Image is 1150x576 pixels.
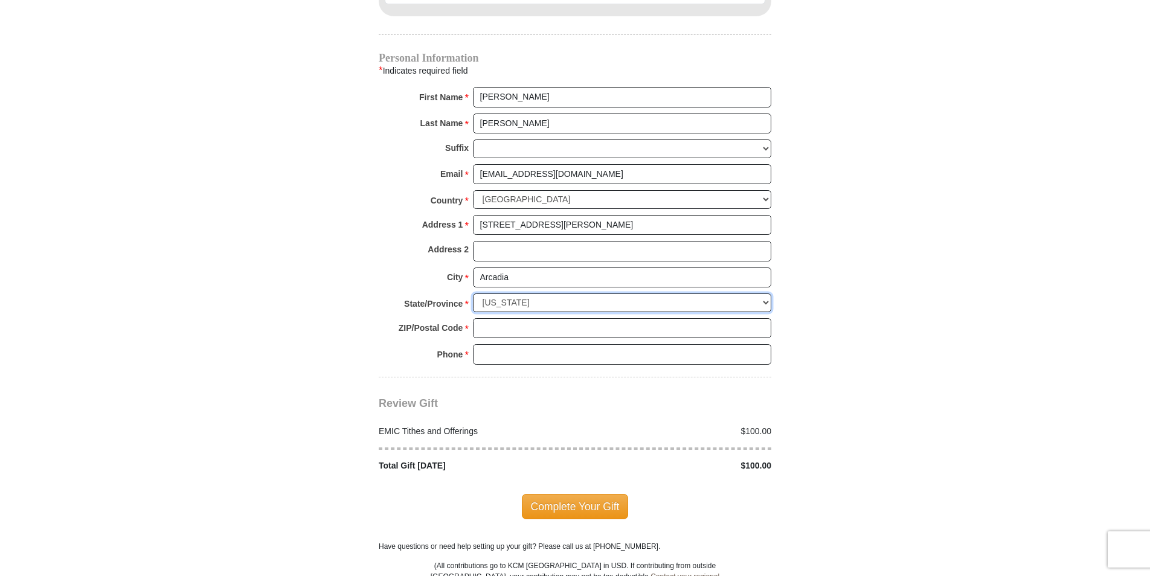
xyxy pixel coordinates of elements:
[379,63,771,78] div: Indicates required field
[522,494,629,519] span: Complete Your Gift
[373,459,576,472] div: Total Gift [DATE]
[575,425,778,438] div: $100.00
[422,216,463,233] strong: Address 1
[419,89,463,106] strong: First Name
[440,165,463,182] strong: Email
[399,319,463,336] strong: ZIP/Postal Code
[379,541,771,552] p: Have questions or need help setting up your gift? Please call us at [PHONE_NUMBER].
[420,115,463,132] strong: Last Name
[428,241,469,258] strong: Address 2
[431,192,463,209] strong: Country
[379,397,438,409] span: Review Gift
[445,139,469,156] strong: Suffix
[373,425,576,438] div: EMIC Tithes and Offerings
[379,53,771,63] h4: Personal Information
[447,269,463,286] strong: City
[404,295,463,312] strong: State/Province
[575,459,778,472] div: $100.00
[437,346,463,363] strong: Phone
